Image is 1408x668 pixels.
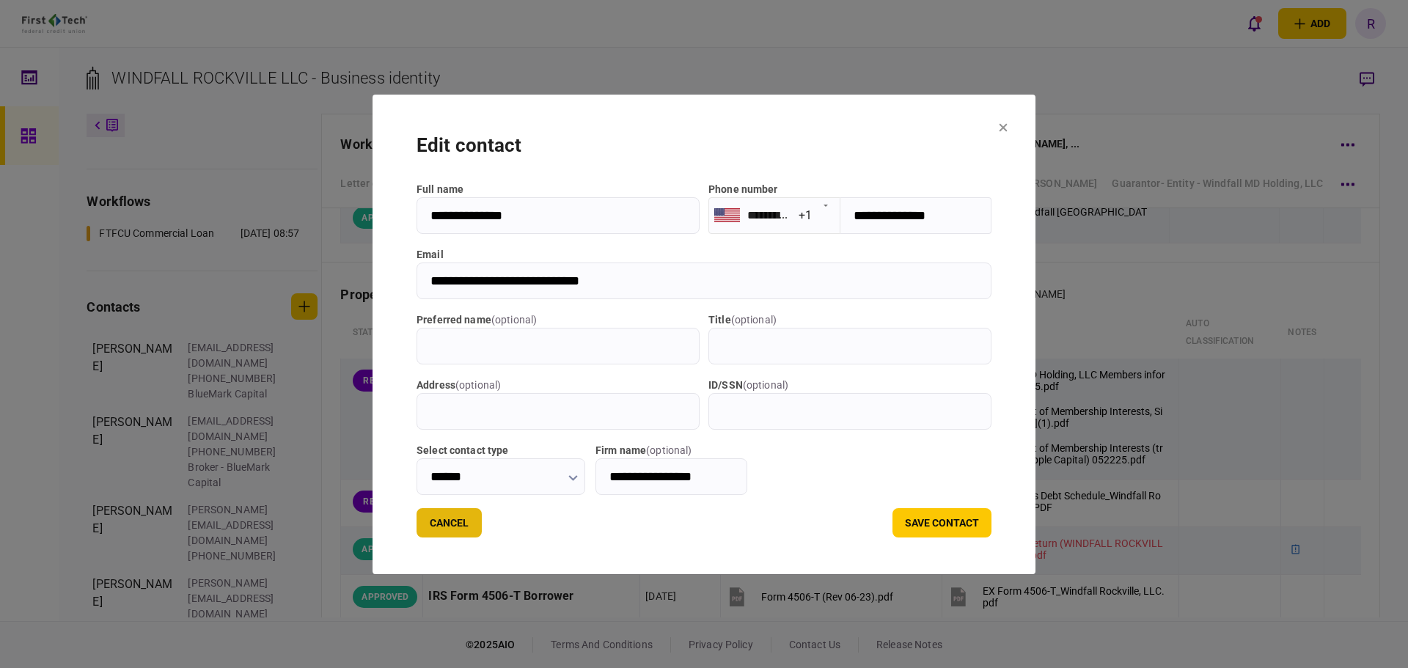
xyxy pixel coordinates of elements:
[731,314,777,326] span: ( optional )
[417,197,700,234] input: full name
[417,131,991,160] div: edit contact
[417,508,482,537] button: Cancel
[708,183,778,195] label: Phone number
[491,314,537,326] span: ( optional )
[799,207,812,224] div: +1
[417,312,700,328] label: Preferred name
[708,378,991,393] label: ID/SSN
[455,379,501,391] span: ( optional )
[417,263,991,299] input: email
[646,444,692,456] span: ( optional )
[417,378,700,393] label: address
[892,508,991,537] button: save contact
[417,182,700,197] label: full name
[595,443,747,458] label: firm name
[708,393,991,430] input: ID/SSN
[708,312,991,328] label: title
[708,328,991,364] input: title
[743,379,788,391] span: ( optional )
[714,208,740,221] img: us
[417,443,585,458] label: Select contact type
[417,393,700,430] input: address
[815,194,836,215] button: Open
[417,247,991,263] label: email
[417,458,585,495] input: Select contact type
[595,458,747,495] input: firm name
[417,328,700,364] input: Preferred name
